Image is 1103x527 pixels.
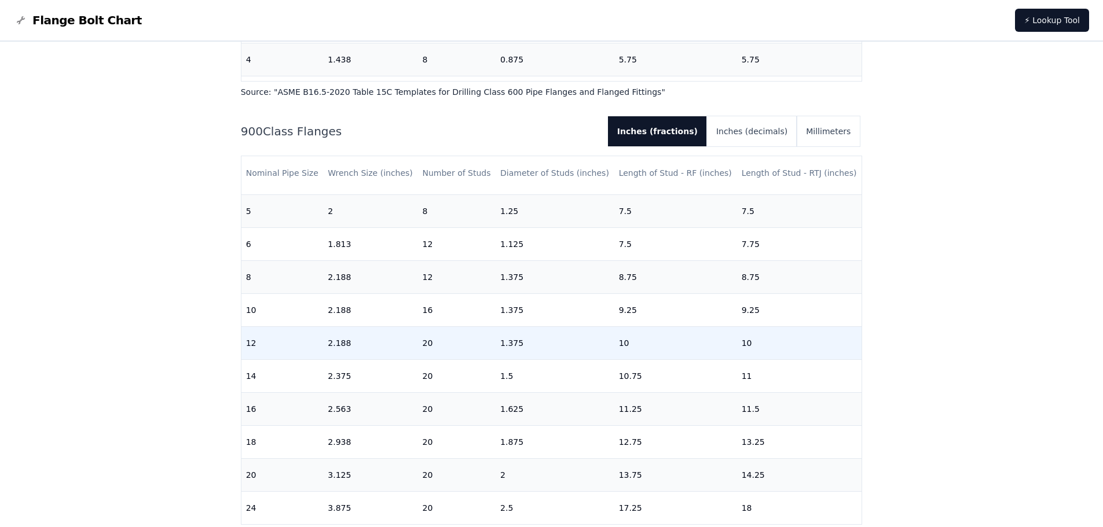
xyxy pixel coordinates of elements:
td: 13.75 [614,458,737,491]
td: 2.188 [323,260,417,293]
td: 5 [241,76,324,109]
td: 1.125 [496,227,614,260]
td: 12 [417,227,496,260]
td: 1.5 [496,359,614,392]
td: 4 [241,43,324,76]
td: 14.25 [737,458,862,491]
td: 20 [417,425,496,458]
td: 8.75 [737,260,862,293]
td: 24 [241,491,324,524]
td: 2.938 [323,425,417,458]
td: 20 [417,491,496,524]
td: 1.438 [323,43,417,76]
td: 8 [241,260,324,293]
td: 8 [417,76,496,109]
td: 16 [417,293,496,326]
td: 3.125 [323,458,417,491]
span: Flange Bolt Chart [32,12,142,28]
button: Millimeters [797,116,860,146]
td: 20 [417,458,496,491]
td: 9.25 [737,293,862,326]
td: 11.5 [737,392,862,425]
td: 10 [737,326,862,359]
td: 1.875 [496,425,614,458]
td: 1.625 [323,76,417,109]
th: Length of Stud - RF (inches) [614,156,737,189]
a: Flange Bolt Chart LogoFlange Bolt Chart [14,12,142,28]
td: 16 [241,392,324,425]
td: 2.563 [323,392,417,425]
td: 14 [241,359,324,392]
td: 20 [417,392,496,425]
a: ⚡ Lookup Tool [1015,9,1089,32]
th: Wrench Size (inches) [323,156,417,189]
td: 2 [496,458,614,491]
td: 1.813 [323,227,417,260]
th: Nominal Pipe Size [241,156,324,189]
td: 17.25 [614,491,737,524]
td: 18 [241,425,324,458]
td: 5.75 [737,43,862,76]
h2: 900 Class Flanges [241,123,599,139]
td: 12 [241,326,324,359]
td: 12 [417,260,496,293]
td: 11 [737,359,862,392]
td: 7.75 [737,227,862,260]
td: 1 [496,76,614,109]
th: Length of Stud - RTJ (inches) [737,156,862,189]
td: 2.188 [323,326,417,359]
td: 5.75 [614,43,737,76]
td: 7.5 [614,227,737,260]
td: 10 [241,293,324,326]
td: 6.5 [614,76,737,109]
p: Source: " ASME B16.5-2020 Table 15C Templates for Drilling Class 600 Pipe Flanges and Flanged Fit... [241,86,863,98]
th: Number of Studs [417,156,496,189]
td: 10.75 [614,359,737,392]
td: 20 [417,359,496,392]
button: Inches (decimals) [707,116,797,146]
button: Inches (fractions) [608,116,707,146]
td: 18 [737,491,862,524]
td: 2.188 [323,293,417,326]
td: 7.5 [737,194,862,227]
td: 9.25 [614,293,737,326]
td: 12.75 [614,425,737,458]
td: 8 [417,194,496,227]
th: Diameter of Studs (inches) [496,156,614,189]
td: 20 [417,326,496,359]
td: 11.25 [614,392,737,425]
td: 1.625 [496,392,614,425]
td: 7.5 [614,194,737,227]
td: 6.5 [737,76,862,109]
td: 10 [614,326,737,359]
td: 1.25 [496,194,614,227]
td: 8.75 [614,260,737,293]
td: 1.375 [496,260,614,293]
td: 1.375 [496,293,614,326]
td: 2.375 [323,359,417,392]
td: 5 [241,194,324,227]
td: 0.875 [496,43,614,76]
td: 3.875 [323,491,417,524]
td: 2 [323,194,417,227]
td: 2.5 [496,491,614,524]
td: 6 [241,227,324,260]
img: Flange Bolt Chart Logo [14,13,28,27]
td: 20 [241,458,324,491]
td: 1.375 [496,326,614,359]
td: 8 [417,43,496,76]
td: 13.25 [737,425,862,458]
